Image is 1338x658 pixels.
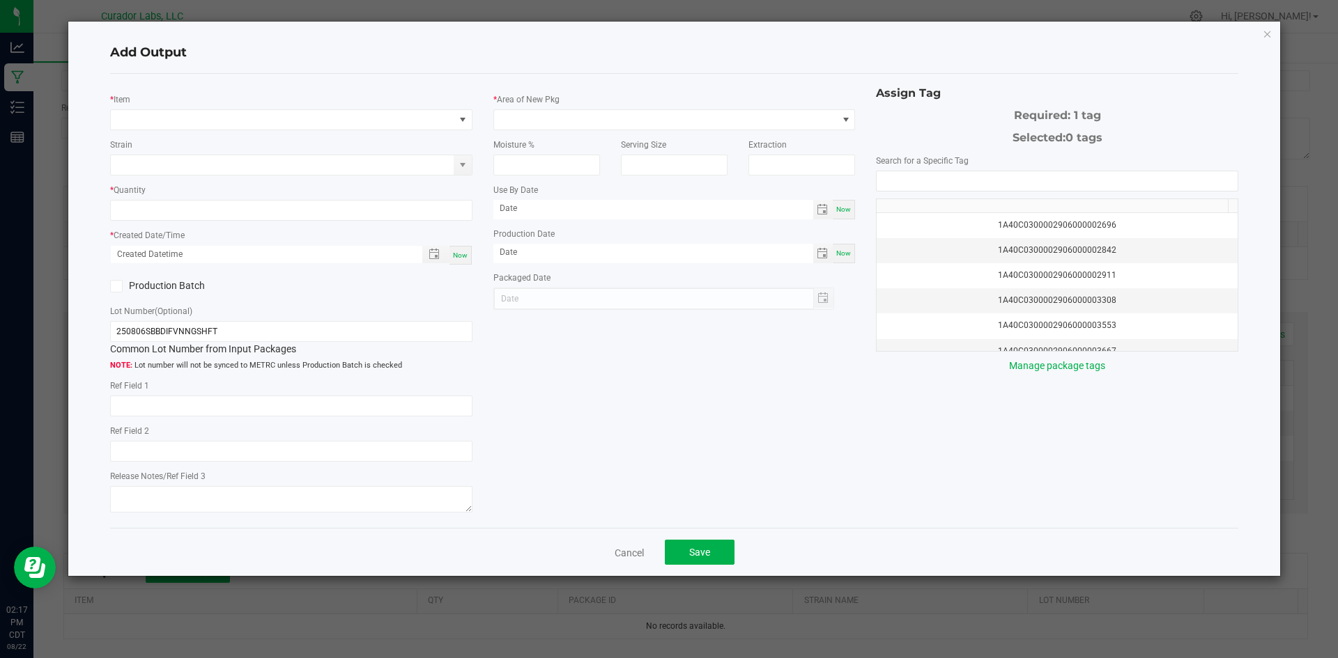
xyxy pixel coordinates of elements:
[876,85,1238,102] div: Assign Tag
[493,200,813,217] input: Date
[885,219,1229,232] div: 1A40C0300002906000002696
[885,294,1229,307] div: 1A40C0300002906000003308
[110,305,192,318] label: Lot Number
[110,379,149,392] label: Ref Field 1
[114,184,146,196] label: Quantity
[493,228,555,240] label: Production Date
[110,425,149,437] label: Ref Field 2
[885,345,1229,358] div: 1A40C0300002906000003667
[111,246,408,263] input: Created Datetime
[114,93,130,106] label: Item
[453,251,468,259] span: Now
[110,470,206,483] label: Release Notes/Ref Field 3
[493,184,538,196] label: Use By Date
[885,319,1229,332] div: 1A40C0300002906000003553
[748,139,787,151] label: Extraction
[497,93,560,106] label: Area of New Pkg
[110,44,1239,62] h4: Add Output
[493,139,535,151] label: Moisture %
[493,244,813,261] input: Date
[1009,360,1105,371] a: Manage package tags
[877,171,1238,191] input: NO DATA FOUND
[689,547,710,558] span: Save
[615,546,644,560] a: Cancel
[1066,131,1102,144] span: 0 tags
[836,205,851,213] span: Now
[836,249,851,257] span: Now
[876,155,969,167] label: Search for a Specific Tag
[422,246,449,263] span: Toggle popup
[813,200,833,219] span: Toggle calendar
[665,540,735,565] button: Save
[876,102,1238,124] div: Required: 1 tag
[813,244,833,263] span: Toggle calendar
[110,321,472,357] div: Common Lot Number from Input Packages
[110,109,472,130] span: NO DATA FOUND
[110,279,281,293] label: Production Batch
[876,124,1238,146] div: Selected:
[621,139,666,151] label: Serving Size
[493,272,551,284] label: Packaged Date
[14,547,56,588] iframe: Resource center
[114,229,185,242] label: Created Date/Time
[110,139,132,151] label: Strain
[110,360,472,372] span: Lot number will not be synced to METRC unless Production Batch is checked
[885,269,1229,282] div: 1A40C0300002906000002911
[155,306,192,316] span: (Optional)
[885,244,1229,257] div: 1A40C0300002906000002842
